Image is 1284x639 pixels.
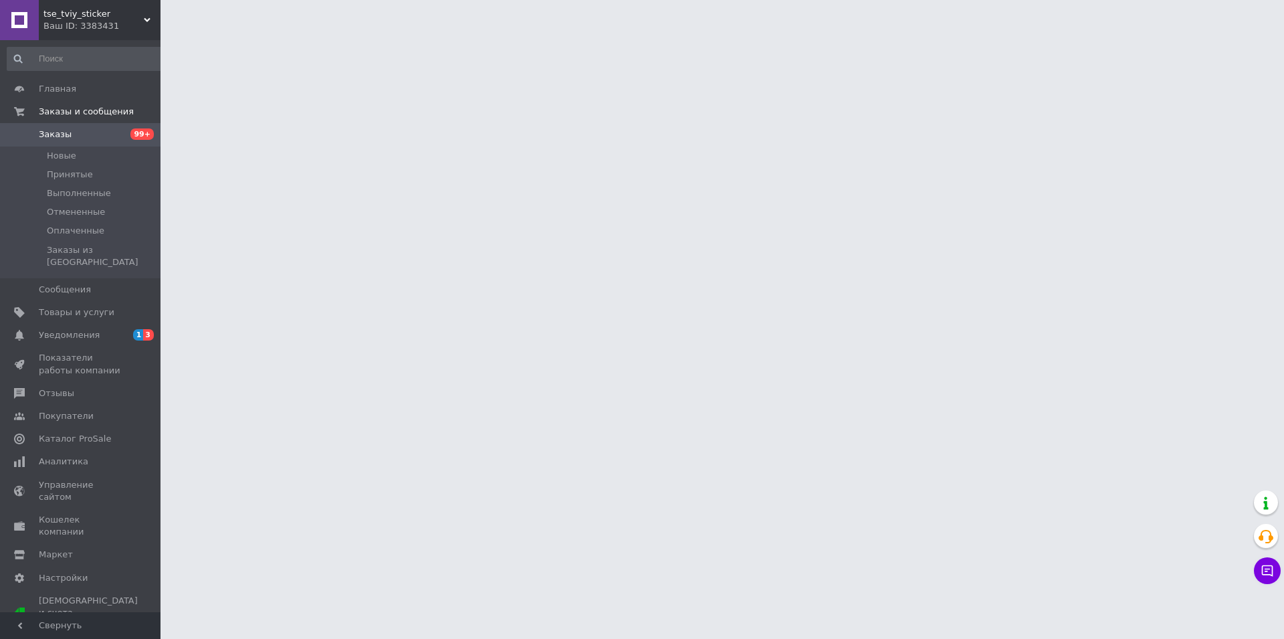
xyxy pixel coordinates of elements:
[133,329,144,341] span: 1
[7,47,165,71] input: Поиск
[47,206,105,218] span: Отмененные
[1254,557,1281,584] button: Чат с покупателем
[143,329,154,341] span: 3
[39,514,124,538] span: Кошелек компании
[47,244,164,268] span: Заказы из [GEOGRAPHIC_DATA]
[39,83,76,95] span: Главная
[39,572,88,584] span: Настройки
[39,595,138,632] span: [DEMOGRAPHIC_DATA] и счета
[39,433,111,445] span: Каталог ProSale
[39,128,72,141] span: Заказы
[130,128,154,140] span: 99+
[39,329,100,341] span: Уведомления
[43,8,144,20] span: tse_tviy_sticker
[39,387,74,399] span: Отзывы
[39,410,94,422] span: Покупатели
[39,456,88,468] span: Аналитика
[47,187,111,199] span: Выполненные
[47,150,76,162] span: Новые
[39,284,91,296] span: Сообщения
[39,352,124,376] span: Показатели работы компании
[39,106,134,118] span: Заказы и сообщения
[39,479,124,503] span: Управление сайтом
[47,169,93,181] span: Принятые
[43,20,160,32] div: Ваш ID: 3383431
[39,549,73,561] span: Маркет
[47,225,104,237] span: Оплаченные
[39,306,114,318] span: Товары и услуги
